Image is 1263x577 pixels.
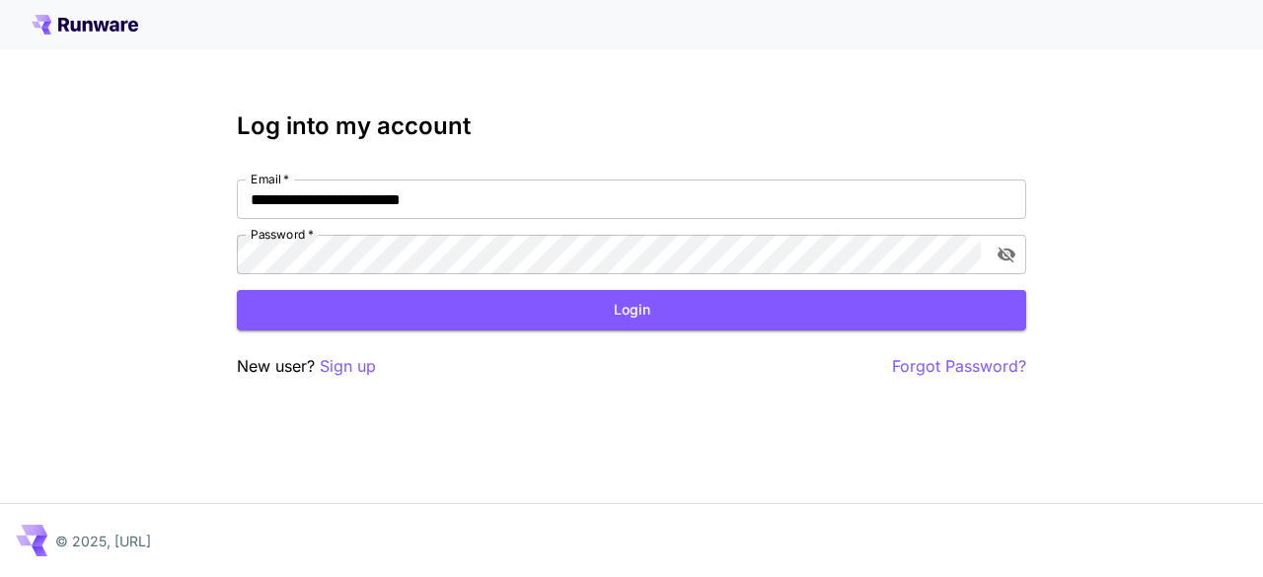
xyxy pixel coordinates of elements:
button: toggle password visibility [989,237,1024,272]
label: Password [251,226,314,243]
button: Login [237,290,1026,330]
label: Email [251,171,289,187]
button: Forgot Password? [892,354,1026,379]
p: © 2025, [URL] [55,531,151,551]
h3: Log into my account [237,112,1026,140]
p: New user? [237,354,376,379]
button: Sign up [320,354,376,379]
